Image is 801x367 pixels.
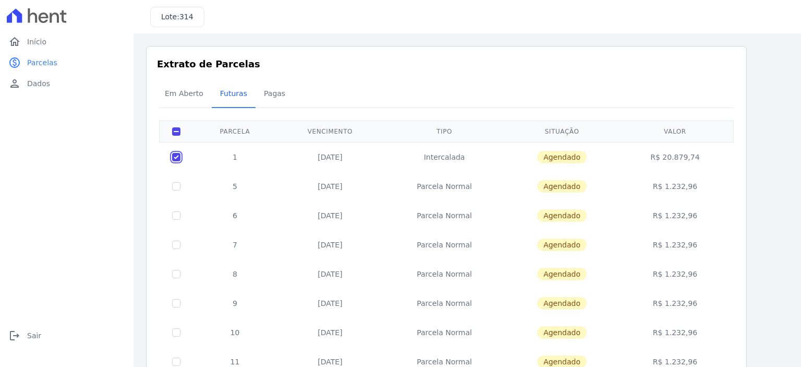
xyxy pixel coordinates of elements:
[618,289,731,318] td: R$ 1.232,96
[193,142,277,172] td: 1
[157,57,736,71] h3: Extrato de Parcelas
[179,13,193,21] span: 314
[27,57,57,68] span: Parcelas
[537,209,587,222] span: Agendado
[4,325,129,346] a: logoutSair
[4,52,129,73] a: paidParcelas
[537,326,587,339] span: Agendado
[193,121,277,142] th: Parcela
[537,180,587,193] span: Agendado
[618,259,731,289] td: R$ 1.232,96
[193,289,277,318] td: 9
[193,230,277,259] td: 7
[618,142,731,172] td: R$ 20.879,74
[618,172,731,201] td: R$ 1.232,96
[161,11,193,22] h3: Lote:
[277,172,383,201] td: [DATE]
[383,201,505,230] td: Parcela Normal
[156,81,212,108] a: Em Aberto
[256,81,294,108] a: Pagas
[383,318,505,347] td: Parcela Normal
[618,201,731,230] td: R$ 1.232,96
[383,121,505,142] th: Tipo
[8,77,21,90] i: person
[8,56,21,69] i: paid
[277,318,383,347] td: [DATE]
[277,289,383,318] td: [DATE]
[277,201,383,230] td: [DATE]
[159,83,210,104] span: Em Aberto
[212,81,256,108] a: Futuras
[383,259,505,289] td: Parcela Normal
[537,239,587,251] span: Agendado
[277,259,383,289] td: [DATE]
[27,78,50,89] span: Dados
[193,318,277,347] td: 10
[537,297,587,310] span: Agendado
[8,329,21,342] i: logout
[383,172,505,201] td: Parcela Normal
[505,121,618,142] th: Situação
[27,37,46,47] span: Início
[277,142,383,172] td: [DATE]
[258,83,292,104] span: Pagas
[383,230,505,259] td: Parcela Normal
[537,151,587,163] span: Agendado
[383,142,505,172] td: Intercalada
[537,268,587,280] span: Agendado
[383,289,505,318] td: Parcela Normal
[8,35,21,48] i: home
[618,230,731,259] td: R$ 1.232,96
[277,121,383,142] th: Vencimento
[214,83,253,104] span: Futuras
[4,31,129,52] a: homeInício
[4,73,129,94] a: personDados
[618,121,731,142] th: Valor
[618,318,731,347] td: R$ 1.232,96
[27,330,41,341] span: Sair
[277,230,383,259] td: [DATE]
[193,259,277,289] td: 8
[193,172,277,201] td: 5
[193,201,277,230] td: 6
